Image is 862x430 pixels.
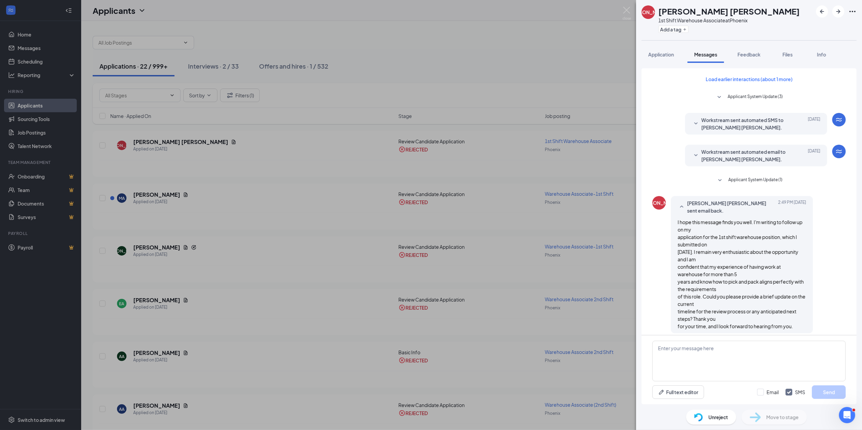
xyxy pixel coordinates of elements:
svg: SmallChevronDown [692,151,700,160]
span: [DATE] [808,116,820,131]
button: SmallChevronDownApplicant System Update (1) [716,176,783,185]
button: Send [812,385,846,399]
svg: ArrowLeftNew [818,7,826,16]
span: I hope this message finds you well. I'm writing to follow up on my application for the 1st shift ... [678,219,806,329]
span: Applicant System Update (1) [728,176,783,185]
span: Workstream sent automated email to [PERSON_NAME] [PERSON_NAME]. [701,148,790,163]
span: Move to stage [766,413,799,421]
span: Info [817,51,826,57]
iframe: Intercom live chat [839,407,855,423]
div: [PERSON_NAME] [629,9,668,16]
svg: SmallChevronUp [678,203,686,211]
svg: WorkstreamLogo [835,147,843,156]
svg: SmallChevronDown [692,120,700,128]
span: Application [648,51,674,57]
h1: [PERSON_NAME] [PERSON_NAME] [658,5,800,17]
svg: Plus [683,27,687,31]
span: [DATE] [808,148,820,163]
span: Feedback [738,51,761,57]
svg: Pen [658,389,665,396]
button: Load earlier interactions (about 1 more) [700,74,798,85]
span: Applicant System Update (3) [728,93,783,101]
svg: SmallChevronDown [715,93,723,101]
div: 1st Shift Warehouse Associate at Phoenix [658,17,800,24]
svg: ArrowRight [834,7,842,16]
span: [PERSON_NAME] [PERSON_NAME] sent email back. [687,199,776,214]
button: ArrowRight [832,5,844,18]
svg: Ellipses [848,7,857,16]
button: Full text editorPen [652,385,704,399]
span: [DATE] 2:49 PM [778,199,806,214]
button: PlusAdd a tag [658,26,689,33]
span: Files [783,51,793,57]
svg: SmallChevronDown [716,176,724,185]
div: [PERSON_NAME] [639,199,679,206]
button: SmallChevronDownApplicant System Update (3) [715,93,783,101]
span: Messages [694,51,717,57]
span: Workstream sent automated SMS to [PERSON_NAME] [PERSON_NAME]. [701,116,790,131]
button: ArrowLeftNew [816,5,828,18]
svg: WorkstreamLogo [835,116,843,124]
span: Unreject [708,413,728,421]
